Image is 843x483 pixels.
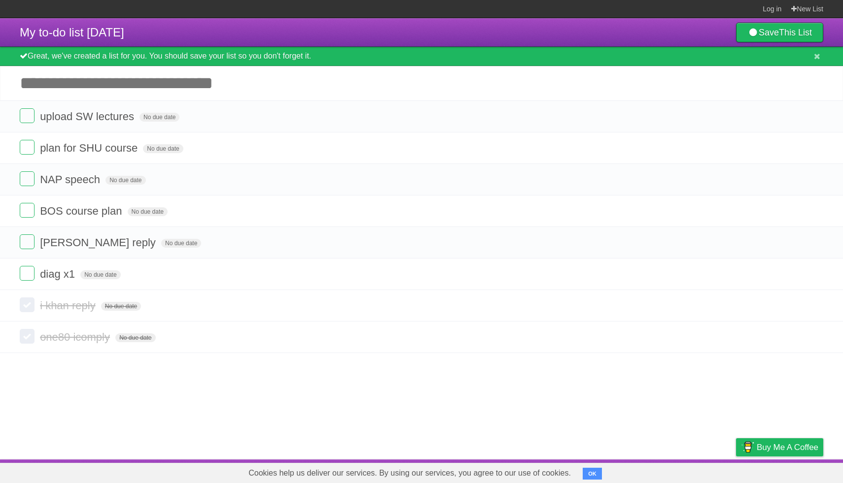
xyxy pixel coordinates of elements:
[161,239,201,248] span: No due date
[105,176,145,185] span: No due date
[20,108,35,123] label: Done
[40,331,112,343] span: one80 icomply
[40,268,77,280] span: diag x1
[40,110,137,123] span: upload SW lectures
[779,28,812,37] b: This List
[741,439,754,455] img: Buy me a coffee
[690,462,711,481] a: Terms
[583,468,602,480] button: OK
[20,234,35,249] label: Done
[736,23,823,42] a: SaveThis List
[40,173,103,186] span: NAP speech
[40,142,140,154] span: plan for SHU course
[637,462,677,481] a: Developers
[757,439,818,456] span: Buy me a coffee
[115,333,155,342] span: No due date
[40,205,124,217] span: BOS course plan
[40,236,158,249] span: [PERSON_NAME] reply
[140,113,179,122] span: No due date
[20,266,35,281] label: Done
[128,207,168,216] span: No due date
[80,270,120,279] span: No due date
[605,462,626,481] a: About
[20,171,35,186] label: Done
[723,462,749,481] a: Privacy
[101,302,141,311] span: No due date
[761,462,823,481] a: Suggest a feature
[20,26,124,39] span: My to-do list [DATE]
[20,203,35,218] label: Done
[20,297,35,312] label: Done
[736,438,823,456] a: Buy me a coffee
[20,140,35,155] label: Done
[40,299,98,312] span: i khan reply
[239,463,581,483] span: Cookies help us deliver our services. By using our services, you agree to our use of cookies.
[143,144,183,153] span: No due date
[20,329,35,344] label: Done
